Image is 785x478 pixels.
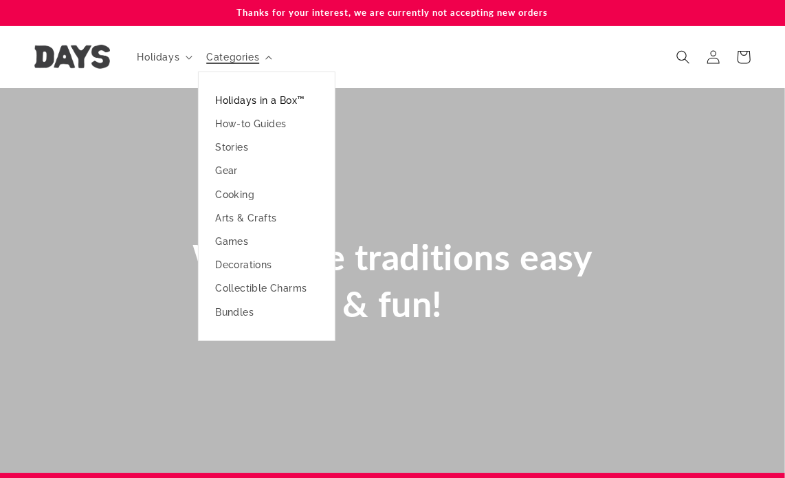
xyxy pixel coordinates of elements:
[199,230,335,253] a: Games
[192,235,593,325] span: We make traditions easy & fun!
[199,112,335,135] a: How-to Guides
[137,51,180,63] span: Holidays
[34,45,110,69] img: Days United
[199,253,335,276] a: Decorations
[668,42,698,72] summary: Search
[129,43,199,72] summary: Holidays
[199,183,335,206] a: Cooking
[206,51,259,63] span: Categories
[198,43,278,72] summary: Categories
[199,276,335,300] a: Collectible Charms
[199,301,335,324] a: Bundles
[199,159,335,182] a: Gear
[199,89,335,112] a: Holidays in a Box™
[199,135,335,159] a: Stories
[199,206,335,230] a: Arts & Crafts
